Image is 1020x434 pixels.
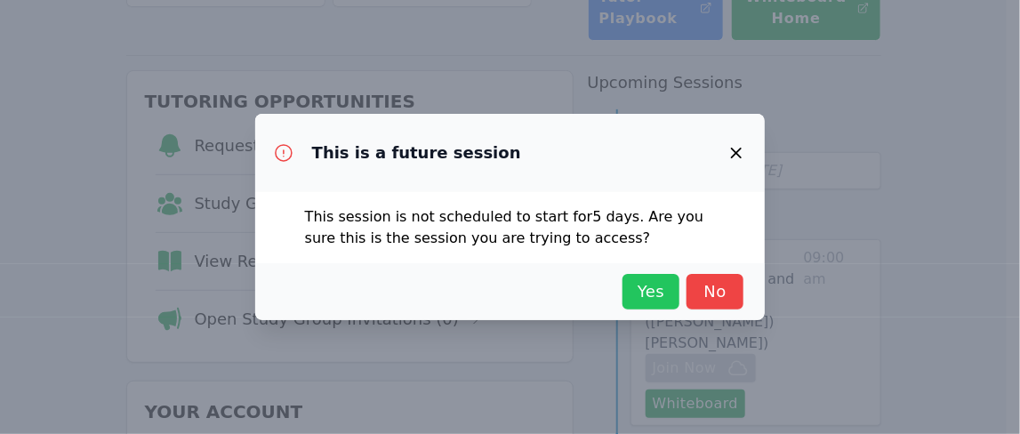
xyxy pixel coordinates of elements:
span: No [695,279,735,304]
p: This session is not scheduled to start for 5 days . Are you sure this is the session you are tryi... [305,206,716,249]
button: No [687,274,743,309]
h3: This is a future session [312,142,521,164]
button: Yes [622,274,679,309]
span: Yes [631,279,671,304]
